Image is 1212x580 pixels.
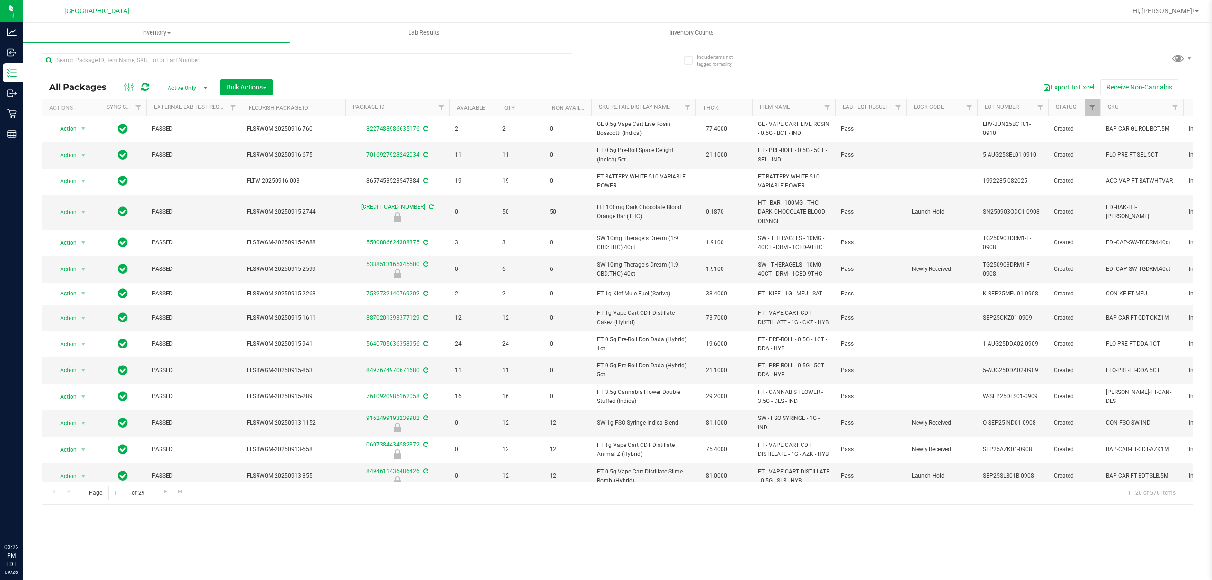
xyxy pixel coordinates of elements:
span: EDI-CAP-SW-TGDRM.40ct [1106,238,1177,247]
span: Launch Hold [912,207,971,216]
span: Created [1054,177,1095,186]
span: W-SEP25DLS01-0909 [983,392,1043,401]
span: BAP-CAR-FT-CDT-AZK1M [1106,445,1177,454]
span: 19 [502,177,538,186]
span: Sync from Compliance System [422,261,428,268]
span: Lab Results [395,28,453,37]
span: Newly Received [912,419,971,428]
span: 38.4000 [701,287,732,301]
span: Action [52,236,77,250]
a: SKU [1108,104,1119,110]
inline-svg: Analytics [7,27,17,37]
span: Created [1054,125,1095,134]
span: In Sync [118,287,128,300]
span: 29.2000 [701,390,732,403]
span: Pass [841,289,900,298]
span: In Sync [118,236,128,249]
span: FT BATTERY WHITE 510 VARIABLE POWER [758,172,829,190]
span: select [78,287,89,300]
a: Go to the next page [159,486,172,499]
span: FLSRWGM-20250915-1611 [247,313,339,322]
span: FLO-PRE-FT-SEL.5CT [1106,151,1177,160]
span: 77.4000 [701,122,732,136]
span: In Sync [118,364,128,377]
span: FT 0.5g Pre-Roll Don Dada (Hybrid) 1ct [597,335,690,353]
span: Created [1054,392,1095,401]
span: FLSRWGM-20250913-1152 [247,419,339,428]
span: Sync from Compliance System [422,290,428,297]
span: FLSRWGM-20250915-941 [247,339,339,348]
a: 7610920985162058 [366,393,419,400]
div: Newly Received [344,423,451,432]
a: 7582732140769202 [366,290,419,297]
a: 7016927928242034 [366,152,419,158]
span: FLSRWGM-20250913-558 [247,445,339,454]
span: 12 [455,313,491,322]
span: 0 [550,289,586,298]
span: 1992285-082025 [983,177,1043,186]
span: Action [52,149,77,162]
a: Filter [680,99,695,116]
span: FLO-PRE-FT-DDA.5CT [1106,366,1177,375]
input: 1 [108,486,125,500]
span: SW 10mg Theragels Dream (1:9 CBD:THC) 40ct [597,260,690,278]
span: 6 [502,265,538,274]
span: select [78,470,89,483]
span: 12 [550,445,586,454]
span: 12 [550,419,586,428]
a: 8494611436486426 [366,468,419,474]
span: Bulk Actions [226,83,267,91]
span: Include items not tagged for facility [697,54,744,68]
span: 0 [550,339,586,348]
span: In Sync [118,416,128,429]
span: In Sync [118,205,128,218]
span: Created [1054,339,1095,348]
span: 0 [550,313,586,322]
span: In Sync [118,443,128,456]
span: FLSRWGM-20250915-2268 [247,289,339,298]
inline-svg: Inventory [7,68,17,78]
span: PASSED [152,339,235,348]
span: 73.7000 [701,311,732,325]
span: EDI-BAK-HT-[PERSON_NAME] [1106,203,1177,221]
a: Status [1056,104,1076,110]
span: select [78,443,89,456]
span: Created [1054,265,1095,274]
span: select [78,364,89,377]
a: Filter [820,99,835,116]
a: Inventory [23,23,290,43]
a: Package ID [353,104,385,110]
span: Pass [841,392,900,401]
span: [GEOGRAPHIC_DATA] [64,7,129,15]
a: Lock Code [914,104,944,110]
span: Created [1054,419,1095,428]
span: Pass [841,125,900,134]
span: Pass [841,265,900,274]
a: Lot Number [985,104,1019,110]
span: Action [52,312,77,325]
span: 0 [550,177,586,186]
span: FT - VAPE CART CDT DISTILLATE - 1G - AZK - HYB [758,441,829,459]
span: Pass [841,238,900,247]
div: Actions [49,105,95,111]
span: Sync from Compliance System [422,441,428,448]
span: Sync from Compliance System [422,152,428,158]
span: In Sync [118,148,128,161]
span: FT 0.5g Vape Cart Distillate Slime Bomb (Hybrid) [597,467,690,485]
span: select [78,149,89,162]
span: CON-FSO-SW-IND [1106,419,1177,428]
span: 1-AUG25DDA02-0909 [983,339,1043,348]
a: Go to the last page [174,486,187,499]
span: BAP-CAR-GL-ROL-BCT.5M [1106,125,1177,134]
span: 2 [502,289,538,298]
span: 50 [502,207,538,216]
span: Pass [841,339,900,348]
span: Sync from Compliance System [422,340,428,347]
a: Flourish Package ID [249,105,308,111]
span: PASSED [152,289,235,298]
span: 1.9100 [701,262,729,276]
span: FT - VAPE CART CDT DISTILLATE - 1G - CKZ - HYB [758,309,829,327]
span: PASSED [152,366,235,375]
span: Created [1054,289,1095,298]
span: Created [1054,313,1095,322]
